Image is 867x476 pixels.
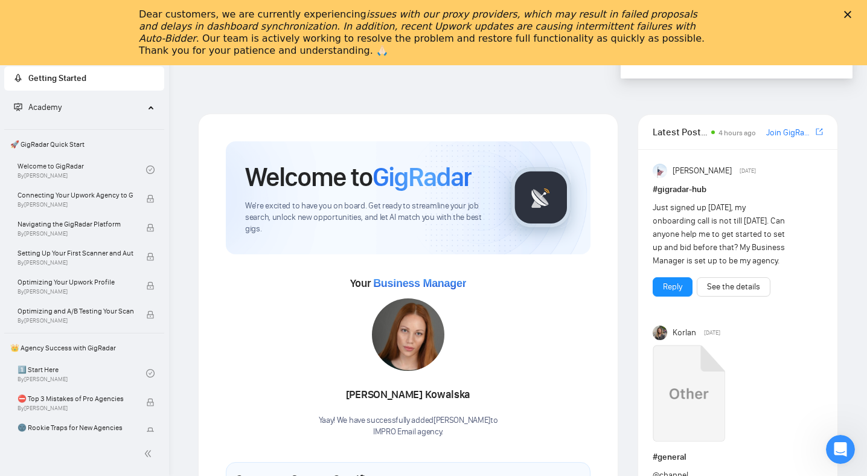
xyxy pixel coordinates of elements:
span: Setting Up Your First Scanner and Auto-Bidder [18,247,133,259]
span: fund-projection-screen [14,103,22,111]
span: export [816,127,823,137]
div: [PERSON_NAME] Kowalska [319,385,498,405]
a: export [816,126,823,138]
span: Academy [28,102,62,112]
img: 1717012260050-80.jpg [372,298,444,371]
span: lock [146,427,155,436]
span: Korlan [673,326,696,339]
span: By [PERSON_NAME] [18,317,133,324]
i: issues with our proxy providers, which may result in failed proposals and delays in dashboard syn... [139,8,697,44]
span: By [PERSON_NAME] [18,288,133,295]
span: check-circle [146,166,155,174]
span: By [PERSON_NAME] [18,201,133,208]
span: 👑 Agency Success with GigRadar [5,336,163,360]
a: Upwork Success with GigRadar.mp4 [653,345,725,446]
h1: # general [653,451,823,464]
p: IMPRO Email agency . [319,426,498,438]
span: lock [146,398,155,407]
span: rocket [14,74,22,82]
span: Your [350,277,467,290]
span: GigRadar [373,161,472,193]
a: Join GigRadar Slack Community [766,126,813,140]
span: We're excited to have you on board. Get ready to streamline your job search, unlock new opportuni... [245,201,491,235]
span: Connecting Your Upwork Agency to GigRadar [18,189,133,201]
span: Getting Started [28,73,86,83]
span: 🚀 GigRadar Quick Start [5,132,163,156]
span: Optimizing Your Upwork Profile [18,276,133,288]
span: Optimizing and A/B Testing Your Scanner for Better Results [18,305,133,317]
a: Reply [663,280,682,294]
a: See the details [707,280,760,294]
span: By [PERSON_NAME] [18,405,133,412]
span: lock [146,310,155,319]
img: gigradar-logo.png [511,167,571,228]
h1: # gigradar-hub [653,183,823,196]
span: By [PERSON_NAME] [18,230,133,237]
button: Reply [653,277,693,297]
span: [DATE] [740,166,756,176]
span: ⛔ Top 3 Mistakes of Pro Agencies [18,393,133,405]
iframe: Intercom live chat [826,435,855,464]
div: Yaay! We have successfully added [PERSON_NAME] to [319,415,498,438]
span: By [PERSON_NAME] [18,259,133,266]
span: lock [146,281,155,290]
h1: Welcome to [245,161,472,193]
span: lock [146,224,155,232]
li: Getting Started [4,66,164,91]
span: check-circle [146,369,155,378]
button: See the details [697,277,770,297]
span: 🌚 Rookie Traps for New Agencies [18,422,133,434]
span: lock [146,252,155,261]
span: Business Manager [373,277,466,289]
div: Dear customers, we are currently experiencing . Our team is actively working to resolve the probl... [139,8,709,57]
img: Korlan [653,326,667,340]
div: Just signed up [DATE], my onboarding call is not till [DATE]. Can anyone help me to get started t... [653,201,789,268]
a: Welcome to GigRadarBy[PERSON_NAME] [18,156,146,183]
span: Latest Posts from the GigRadar Community [653,124,708,140]
span: [DATE] [704,327,720,338]
span: Navigating the GigRadar Platform [18,218,133,230]
span: double-left [144,448,156,460]
div: Закрити [844,11,856,18]
span: 4 hours ago [718,129,756,137]
img: Anisuzzaman Khan [653,164,667,178]
a: 1️⃣ Start HereBy[PERSON_NAME] [18,360,146,387]
span: [PERSON_NAME] [673,164,732,178]
span: lock [146,195,155,203]
span: Academy [14,102,62,112]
